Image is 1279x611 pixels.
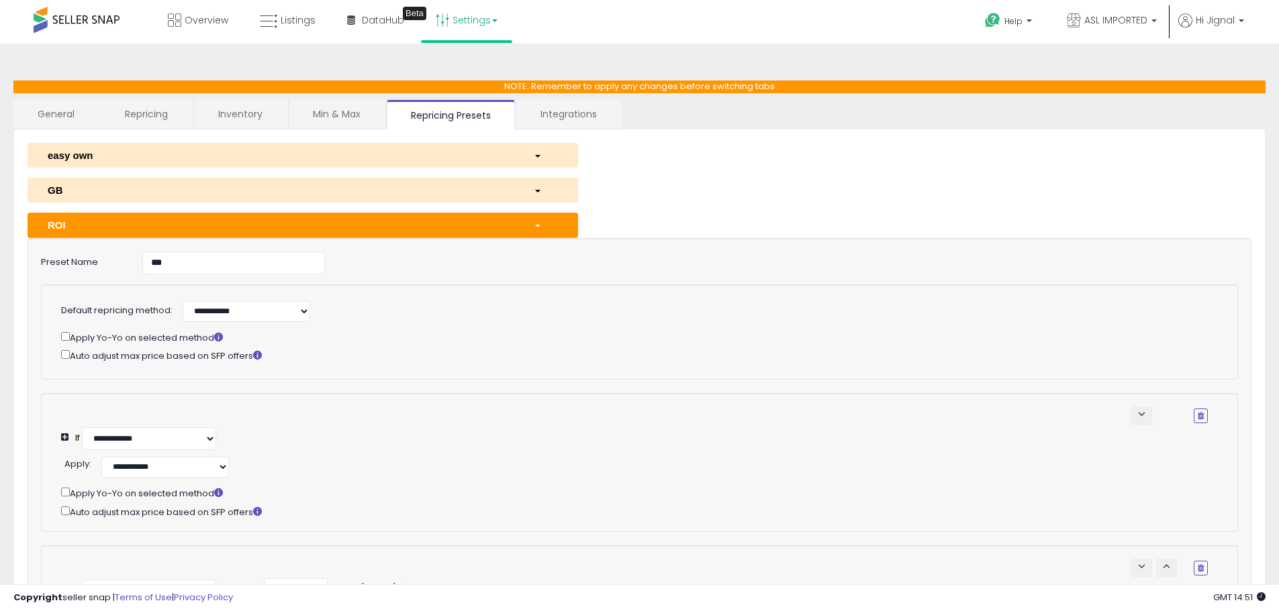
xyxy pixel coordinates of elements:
span: Help [1004,15,1023,27]
div: Apply Yo-Yo on selected method [61,329,1208,345]
button: easy own [28,143,578,168]
a: Inventory [194,100,287,128]
div: Tooltip anchor [403,7,426,20]
a: Terms of Use [115,591,172,604]
div: : [64,453,91,471]
span: Overview [185,13,228,27]
i: Remove Condition [1198,412,1204,420]
span: Hi Jignal [1196,13,1235,27]
button: keyboard_arrow_up [1156,559,1177,577]
div: Auto adjust max price based on SFP offers [61,504,1231,519]
span: keyboard_arrow_down [1135,408,1148,421]
a: Integrations [516,100,621,128]
a: Help [974,2,1045,44]
a: Hi Jignal [1178,13,1244,44]
span: 2025-09-11 14:51 GMT [1213,591,1266,604]
div: ROI [38,218,524,232]
div: Apply Yo-Yo on selected method [61,485,1231,500]
div: Auto adjust max price based on SFP offers [61,347,1208,363]
strong: Copyright [13,591,62,604]
a: Repricing Presets [387,100,515,129]
label: Preset Name [31,252,132,269]
i: Get Help [984,12,1001,29]
label: Default repricing method: [61,304,173,317]
span: Apply [64,457,89,470]
a: Min & Max [289,100,385,128]
i: Remove Condition [1198,564,1204,572]
button: keyboard_arrow_down [1131,406,1152,425]
span: DataHub [362,13,404,27]
span: hours (2h min) [331,581,397,594]
button: GB [28,178,578,203]
span: ASL IMPORTED [1084,13,1147,27]
div: seller snap | | [13,592,233,604]
div: GB [38,183,524,197]
p: NOTE: Remember to apply any changes before switching tabs [13,80,1266,93]
span: Listings [281,13,316,27]
a: Privacy Policy [174,591,233,604]
button: keyboard_arrow_down [1131,559,1152,577]
span: keyboard_arrow_down [1135,560,1148,573]
span: keyboard_arrow_up [1160,560,1173,573]
a: Repricing [101,100,192,128]
div: easy own [38,148,524,162]
button: ROI [28,213,578,237]
a: General [13,100,99,128]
